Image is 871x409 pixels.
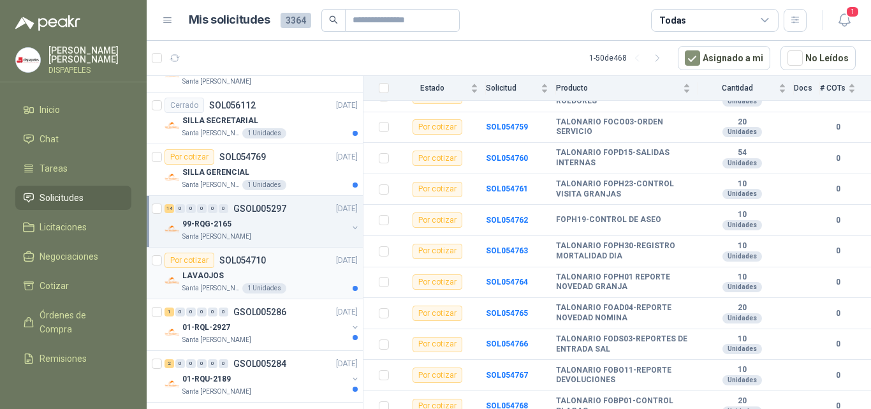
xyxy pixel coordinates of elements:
a: Licitaciones [15,215,131,239]
b: 0 [820,308,856,320]
p: 01-RQL-2927 [182,322,230,334]
span: search [329,15,338,24]
span: Solicitud [486,84,538,93]
a: SOL054766 [486,339,528,348]
div: Por cotizar [413,274,462,290]
span: Inicio [40,103,60,117]
p: Santa [PERSON_NAME] [182,387,251,397]
span: Tareas [40,161,68,175]
b: 10 [698,272,786,283]
a: Órdenes de Compra [15,303,131,341]
th: Cantidad [698,76,794,101]
div: 0 [186,308,196,316]
p: LAVAOJOS [182,270,224,282]
p: [DATE] [336,358,358,370]
p: SILLA GERENCIAL [182,167,249,179]
div: Por cotizar [413,244,462,259]
a: 2 0 0 0 0 0 GSOL005284[DATE] Company Logo01-RQU-2189Santa [PERSON_NAME] [165,356,360,397]
b: 10 [698,179,786,190]
p: Santa [PERSON_NAME] [182,232,251,242]
th: Estado [397,76,486,101]
th: # COTs [820,76,871,101]
a: SOL054767 [486,371,528,380]
img: Company Logo [165,118,180,133]
div: Por cotizar [413,306,462,321]
div: 0 [175,204,185,213]
p: [DATE] [336,306,358,318]
b: SOL054761 [486,184,528,193]
div: Unidades [722,313,762,323]
span: Cotizar [40,279,69,293]
div: Unidades [722,375,762,385]
p: DISPAPELES [48,66,131,74]
span: Estado [397,84,468,93]
p: 01-RQU-2189 [182,373,231,385]
div: Unidades [722,127,762,137]
b: SOL054763 [486,246,528,255]
button: No Leídos [780,46,856,70]
div: 0 [219,308,228,316]
span: Solicitudes [40,191,84,205]
p: Santa [PERSON_NAME] [182,180,240,190]
img: Company Logo [165,273,180,288]
b: 0 [820,152,856,165]
div: 1 Unidades [242,128,286,138]
div: Unidades [722,158,762,168]
a: Solicitudes [15,186,131,210]
a: Negociaciones [15,244,131,269]
b: SOL054759 [486,123,528,131]
img: Company Logo [165,221,180,237]
a: SOL054765 [486,309,528,318]
p: Santa [PERSON_NAME] [182,283,240,294]
div: Por cotizar [413,368,462,383]
p: [PERSON_NAME] [PERSON_NAME] [48,46,131,64]
a: Configuración [15,376,131,400]
p: [DATE] [336,255,358,267]
div: Por cotizar [165,149,214,165]
img: Company Logo [165,325,180,340]
b: FOPH19-CONTROL DE ASEO [556,215,661,225]
a: SOL054760 [486,154,528,163]
div: Unidades [722,220,762,230]
b: TALONARIO FOCO03-ORDEN SERVICIO [556,117,691,137]
b: TALONARIO FOPH01 REPORTE NOVEDAD GRANJA [556,272,691,292]
b: 0 [820,214,856,227]
p: [DATE] [336,100,358,112]
b: 20 [698,303,786,313]
th: Solicitud [486,76,556,101]
span: 1 [845,6,860,18]
div: 1 [165,308,174,316]
b: 0 [820,245,856,257]
span: Chat [40,132,59,146]
span: Cantidad [698,84,776,93]
a: CerradoSOL056112[DATE] Company LogoSILLA SECRETARIALSanta [PERSON_NAME]1 Unidades [147,93,363,144]
div: 2 [165,359,174,368]
div: 0 [219,204,228,213]
div: Unidades [722,189,762,199]
b: TALONARIO FOPD15-SALIDAS INTERNAS [556,148,691,168]
p: Santa [PERSON_NAME] [182,77,251,87]
a: 1 0 0 0 0 0 GSOL005286[DATE] Company Logo01-RQL-2927Santa [PERSON_NAME] [165,304,360,345]
a: SOL054764 [486,278,528,286]
b: 54 [698,148,786,158]
p: [DATE] [336,203,358,215]
button: Asignado a mi [678,46,770,70]
b: 0 [820,121,856,133]
div: Cerrado [165,98,204,113]
th: Docs [794,76,820,101]
p: [DATE] [336,151,358,163]
div: 1 Unidades [242,283,286,294]
div: Unidades [722,344,762,354]
span: 3364 [281,13,311,28]
div: Todas [659,13,686,27]
a: Por cotizarSOL054710[DATE] Company LogoLAVAOJOSSanta [PERSON_NAME]1 Unidades [147,248,363,299]
p: GSOL005297 [233,204,286,213]
p: SILLA SECRETARIAL [182,115,258,127]
b: 0 [820,338,856,350]
div: Por cotizar [165,253,214,268]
